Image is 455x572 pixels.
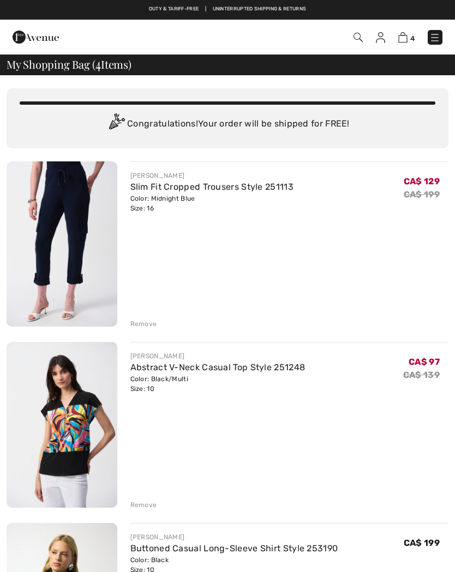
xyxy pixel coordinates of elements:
[20,113,435,135] div: Congratulations! Your order will be shipped for FREE!
[130,171,294,180] div: [PERSON_NAME]
[7,342,117,507] img: Abstract V-Neck Casual Top Style 251248
[130,362,306,372] a: Abstract V-Neck Casual Top Style 251248
[398,32,408,43] img: Shopping Bag
[130,532,338,542] div: [PERSON_NAME]
[130,500,157,510] div: Remove
[398,31,415,44] a: 4
[13,26,59,48] img: 1ère Avenue
[130,182,294,192] a: Slim Fit Cropped Trousers Style 251113
[404,189,440,200] s: CA$ 199
[95,56,101,70] span: 4
[404,176,440,186] span: CA$ 129
[409,357,440,367] span: CA$ 97
[105,113,127,135] img: Congratulation2.svg
[410,34,415,43] span: 4
[376,32,385,43] img: My Info
[13,31,59,41] a: 1ère Avenue
[354,33,363,42] img: Search
[403,370,440,380] s: CA$ 139
[130,319,157,329] div: Remove
[130,351,306,361] div: [PERSON_NAME]
[429,32,440,43] img: Menu
[130,194,294,213] div: Color: Midnight Blue Size: 16
[404,538,440,548] span: CA$ 199
[7,161,117,327] img: Slim Fit Cropped Trousers Style 251113
[130,543,338,553] a: Buttoned Casual Long-Sleeve Shirt Style 253190
[130,374,306,394] div: Color: Black/Multi Size: 10
[7,59,131,70] span: My Shopping Bag ( Items)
